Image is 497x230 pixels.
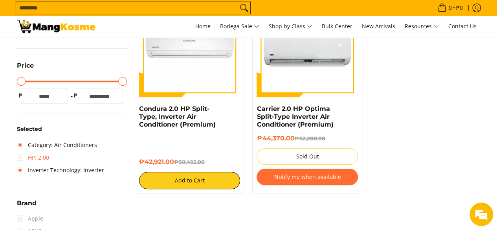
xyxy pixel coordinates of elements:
[257,148,358,165] button: Sold Out
[17,63,34,75] summary: Open
[294,135,325,142] del: ₱52,200.00
[401,16,443,37] a: Resources
[17,139,97,151] a: Category: Air Conditioners
[362,22,395,30] span: New Arrivals
[405,22,439,31] span: Resources
[129,4,148,23] div: Minimize live chat window
[4,149,150,177] textarea: Type your message and hit 'Enter'
[72,92,80,99] span: ₱
[447,5,453,11] span: 0
[17,212,43,225] span: Apple
[448,22,477,30] span: Contact Us
[216,16,263,37] a: Bodega Sale
[17,92,25,99] span: ₱
[17,164,104,177] a: Inverter Technology: Inverter
[444,16,480,37] a: Contact Us
[318,16,356,37] a: Bulk Center
[257,169,358,185] button: Notify me when available
[139,172,240,189] button: Add to Cart
[174,159,205,165] del: ₱50,495.00
[139,105,216,128] a: Condura 2.0 HP Split-Type, Inverter Air Conditioner (Premium)
[17,126,127,133] h6: Selected
[220,22,259,31] span: Bodega Sale
[103,16,480,37] nav: Main Menu
[17,200,37,212] summary: Open
[455,5,464,11] span: ₱0
[265,16,316,37] a: Shop by Class
[191,16,215,37] a: Home
[17,63,34,69] span: Price
[46,66,108,146] span: We're online!
[435,4,465,12] span: •
[257,134,358,142] h6: ₱44,370.00
[358,16,399,37] a: New Arrivals
[41,44,132,54] div: Chat with us now
[17,20,95,33] img: Premium Deals: Best Premium Home Appliances Sale l Mang Kosme Condura Air Conditioners Inverter
[269,22,312,31] span: Shop by Class
[322,22,352,30] span: Bulk Center
[139,158,240,166] h6: ₱42,921.00
[17,200,37,206] span: Brand
[195,22,211,30] span: Home
[238,2,250,14] button: Search
[17,151,49,164] a: HP: 2.00
[257,105,333,128] a: Carrier 2.0 HP Optima Split-Type Inverter Air Conditioner (Premium)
